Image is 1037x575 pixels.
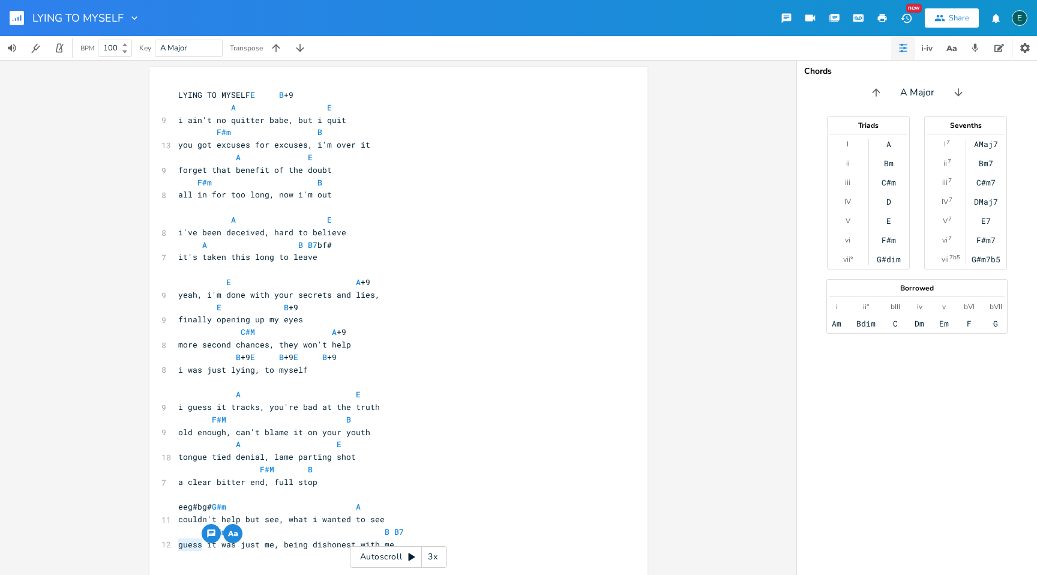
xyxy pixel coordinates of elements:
[322,352,327,363] span: B
[241,327,255,337] span: C#M
[915,319,924,328] div: Dm
[279,89,284,100] span: B
[178,314,303,325] span: finally opening up my eyes
[906,4,922,13] div: New
[972,254,1000,264] div: G#m7b5
[236,152,241,163] span: A
[917,302,922,312] div: iv
[946,137,950,147] sup: 7
[231,102,236,113] span: A
[948,233,952,243] sup: 7
[942,197,948,206] div: IV
[178,451,356,462] span: tongue tied denial, lame parting shot
[178,514,385,525] span: couldn't help but see, what i wanted to see
[178,327,346,337] span: +9
[178,402,380,412] span: i guess it tracks, you're bad at the truth
[178,239,332,250] span: bf#
[993,319,998,328] div: G
[212,501,226,512] span: G#m
[886,139,891,149] div: A
[843,254,853,264] div: vii°
[845,178,850,187] div: iii
[981,216,991,226] div: E7
[32,13,124,23] span: LYING TO MYSELF
[990,302,1002,312] div: bVII
[317,127,322,137] span: B
[422,546,443,568] div: 3x
[160,43,187,53] span: A Major
[308,464,313,475] span: B
[949,253,960,262] sup: 7b5
[346,414,351,425] span: B
[250,352,255,363] span: E
[260,464,274,475] span: F#M
[337,439,341,450] span: E
[948,214,952,224] sup: 7
[944,139,946,149] div: I
[250,89,255,100] span: E
[226,277,231,287] span: E
[279,352,284,363] span: B
[882,178,896,187] div: C#m
[925,122,1006,129] div: Sevenths
[845,235,850,245] div: vi
[846,216,850,226] div: V
[139,44,151,52] div: Key
[856,319,876,328] div: Bdim
[976,235,996,245] div: F#m7
[846,158,850,168] div: ii
[844,197,851,206] div: IV
[942,235,948,245] div: vi
[394,526,404,537] span: B7
[891,302,900,312] div: bIII
[949,13,969,23] div: Share
[1012,4,1027,32] button: E
[178,139,370,150] span: you got excuses for excuses, i'm over it
[236,439,241,450] span: A
[884,158,894,168] div: Bm
[976,178,996,187] div: C#m7
[178,277,370,287] span: +9
[974,139,998,149] div: AMaj7
[894,7,918,29] button: New
[350,546,447,568] div: Autoscroll
[178,89,293,100] span: LYING TO MYSELF +9
[943,216,948,226] div: V
[80,45,94,52] div: BPM
[979,158,993,168] div: Bm7
[804,67,1030,76] div: Chords
[178,189,332,200] span: all in for too long, now i'm out
[836,302,838,312] div: i
[284,302,289,313] span: B
[212,414,226,425] span: F#M
[236,389,241,400] span: A
[942,178,948,187] div: iii
[863,302,869,312] div: ii°
[178,115,346,125] span: i ain't no quitter babe, but i quit
[332,327,337,337] span: A
[298,239,303,250] span: B
[925,8,979,28] button: Share
[356,501,361,512] span: A
[939,319,949,328] div: Em
[178,302,298,313] span: +9
[327,102,332,113] span: E
[356,277,361,287] span: A
[178,427,370,438] span: old enough, can't blame it on your youth
[308,152,313,163] span: E
[385,526,389,537] span: B
[886,216,891,226] div: E
[949,195,952,205] sup: 7
[202,239,207,250] span: A
[217,302,221,313] span: E
[900,86,934,100] span: A Major
[327,214,332,225] span: E
[178,339,351,350] span: more second chances, they won't help
[942,302,946,312] div: v
[832,319,841,328] div: Am
[943,158,947,168] div: ii
[178,352,337,363] span: +9 +9 +9
[948,176,952,185] sup: 7
[178,289,380,300] span: yeah, i'm done with your secrets and lies,
[178,251,317,262] span: it's taken this long to leave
